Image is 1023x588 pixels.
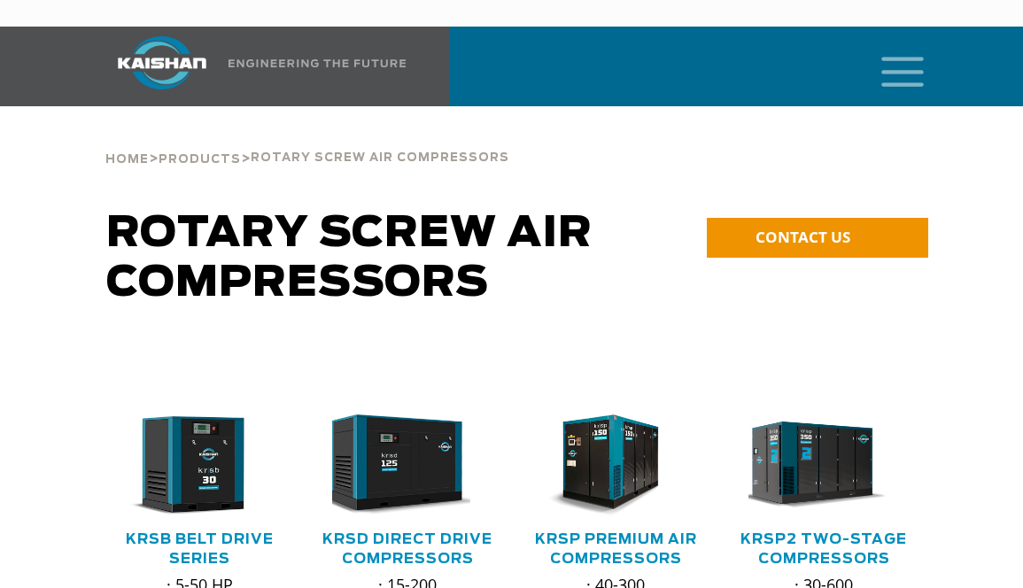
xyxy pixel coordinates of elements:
img: kaishan logo [96,36,229,89]
span: Products [159,154,241,166]
div: krsd125 [332,414,484,516]
a: KRSP2 Two-Stage Compressors [740,532,907,566]
a: Kaishan USA [96,27,409,106]
span: Home [105,154,149,166]
div: > > [105,106,509,174]
span: Rotary Screw Air Compressors [106,213,593,305]
a: Home [105,151,149,166]
img: krsp350 [735,414,887,516]
img: krsb30 [111,414,262,516]
a: KRSB Belt Drive Series [126,532,274,566]
a: CONTACT US [707,218,928,258]
img: krsp150 [527,414,678,516]
div: krsp150 [540,414,692,516]
span: Rotary Screw Air Compressors [251,152,509,164]
img: Engineering the future [229,59,406,67]
a: mobile menu [874,51,904,81]
div: krsb30 [124,414,275,516]
span: CONTACT US [756,227,850,247]
img: krsd125 [319,414,470,516]
a: KRSP Premium Air Compressors [535,532,697,566]
a: KRSD Direct Drive Compressors [322,532,492,566]
a: Products [159,151,241,166]
div: krsp350 [748,414,900,516]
